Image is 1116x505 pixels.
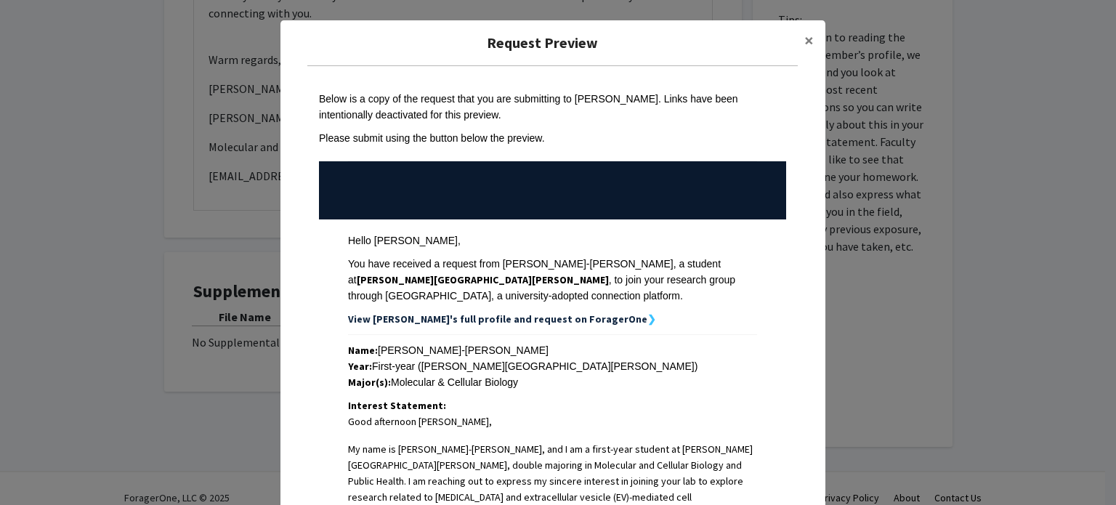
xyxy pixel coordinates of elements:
strong: Major(s): [348,376,391,389]
iframe: Chat [11,440,62,494]
strong: Interest Statement: [348,399,446,412]
div: Below is a copy of the request that you are submitting to [PERSON_NAME]. Links have been intentio... [319,91,786,123]
div: Hello [PERSON_NAME], [348,233,757,249]
p: Good afternoon [PERSON_NAME], [348,413,757,429]
div: Please submit using the button below the preview. [319,130,786,146]
h5: Request Preview [292,32,793,54]
strong: Name: [348,344,378,357]
strong: [PERSON_NAME][GEOGRAPHIC_DATA][PERSON_NAME] [357,273,609,286]
div: [PERSON_NAME]-[PERSON_NAME] [348,342,757,358]
div: First-year ([PERSON_NAME][GEOGRAPHIC_DATA][PERSON_NAME]) [348,358,757,374]
strong: ❯ [647,312,656,326]
strong: Year: [348,360,372,373]
strong: View [PERSON_NAME]'s full profile and request on ForagerOne [348,312,647,326]
span: × [804,29,814,52]
div: You have received a request from [PERSON_NAME]-[PERSON_NAME], a student at , to join your researc... [348,256,757,304]
div: Molecular & Cellular Biology [348,374,757,390]
button: Close [793,20,825,61]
